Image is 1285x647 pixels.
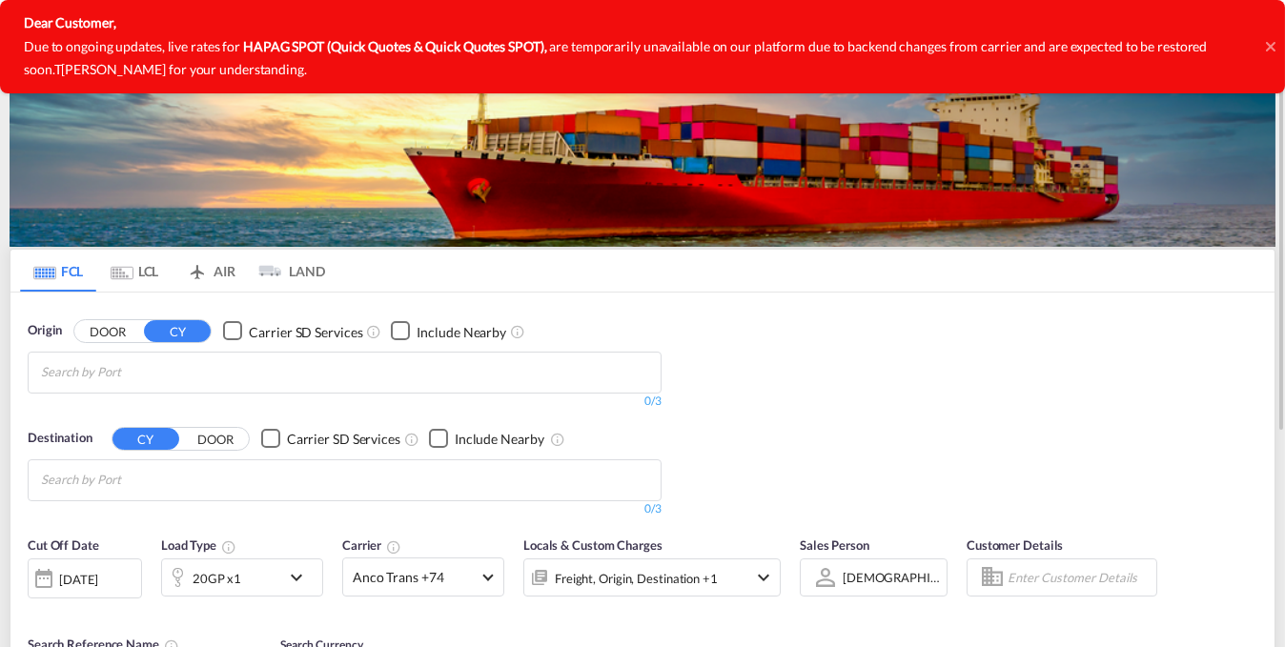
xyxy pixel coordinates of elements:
md-icon: Unchecked: Search for CY (Container Yard) services for all selected carriers.Checked : Search for... [366,324,381,339]
div: 0/3 [28,394,662,410]
md-datepicker: Select [28,596,42,622]
md-chips-wrap: Chips container with autocompletion. Enter the text area, type text to search, and then use the u... [38,353,230,388]
div: [DATE] [59,571,98,588]
span: Locals & Custom Charges [523,537,663,553]
md-tab-item: LCL [96,250,173,292]
span: Sales Person [800,537,869,553]
md-select: Sales Person: Christian Sur [841,564,942,592]
md-icon: icon-chevron-down [752,566,775,589]
span: Cut Off Date [28,537,99,553]
md-icon: Unchecked: Search for CY (Container Yard) services for all selected carriers.Checked : Search for... [404,432,419,447]
md-pagination-wrapper: Use the left and right arrow keys to navigate between tabs [20,250,325,292]
input: Enter Customer Details [1008,563,1151,592]
md-icon: icon-chevron-down [285,566,317,589]
div: Include Nearby [455,430,544,449]
md-icon: icon-information-outline [221,539,236,555]
md-checkbox: Checkbox No Ink [223,321,362,341]
div: Carrier SD Services [287,430,400,449]
span: Customer Details [967,537,1063,553]
md-icon: Unchecked: Ignores neighbouring ports when fetching rates.Checked : Includes neighbouring ports w... [550,432,565,447]
span: Destination [28,429,92,448]
span: Origin [28,321,62,340]
div: 20GP x1 [193,565,241,592]
md-tab-item: LAND [249,250,325,292]
span: Load Type [161,537,236,553]
md-icon: icon-airplane [186,260,209,274]
div: [DATE] [28,558,142,598]
input: Chips input. [41,357,222,388]
button: CY [112,428,179,450]
div: 0/3 [28,501,662,517]
div: Freight Origin Destination Factory Stuffingicon-chevron-down [523,558,781,596]
button: DOOR [182,428,249,450]
md-chips-wrap: Chips container with autocompletion. Enter the text area, type text to search, and then use the u... [38,460,230,495]
md-tab-item: AIR [173,250,249,292]
div: Carrier SD Services [249,323,362,342]
div: 20GP x1icon-chevron-down [161,558,323,596]
div: [DEMOGRAPHIC_DATA] Sur [843,570,1000,585]
span: Carrier [342,537,401,553]
input: Chips input. [41,465,222,495]
button: CY [144,320,211,342]
span: Anco Trans +74 [353,568,477,587]
md-checkbox: Checkbox No Ink [391,321,506,341]
div: Freight Origin Destination Factory Stuffing [555,565,718,592]
md-icon: The selected Trucker/Carrierwill be displayed in the rate results If the rates are from another f... [386,539,401,555]
div: Include Nearby [417,323,506,342]
button: DOOR [74,320,141,342]
md-checkbox: Checkbox No Ink [261,429,400,449]
md-icon: Unchecked: Ignores neighbouring ports when fetching rates.Checked : Includes neighbouring ports w... [510,324,525,339]
md-tab-item: FCL [20,250,96,292]
md-checkbox: Checkbox No Ink [429,429,544,449]
img: LCL+%26+FCL+BACKGROUND.png [10,61,1275,247]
